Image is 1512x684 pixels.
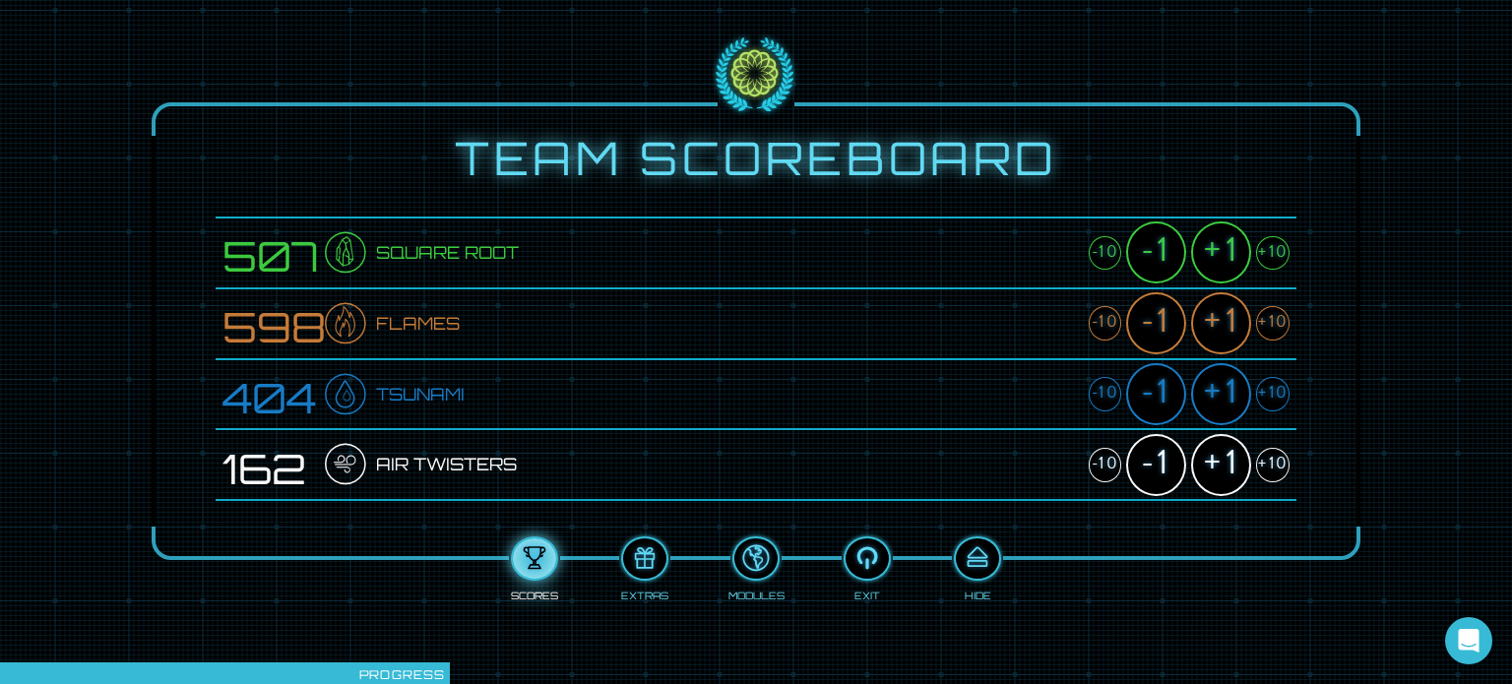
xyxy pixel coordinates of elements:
[1256,448,1290,482] div: +10
[1126,221,1186,283] div: -1
[1445,617,1492,664] div: Open Intercom Messenger
[1191,363,1251,425] div: +1
[222,447,325,482] div: 162
[965,586,991,602] div: Hide
[1089,306,1121,341] div: -10
[1089,448,1121,482] div: -10
[222,306,325,342] div: 598
[376,451,517,478] span: Air Twisters
[1089,236,1121,271] div: -10
[1191,292,1251,354] div: +1
[216,133,1296,183] h1: Team Scoreboard
[222,376,325,411] div: 404
[1089,377,1121,411] div: -10
[511,586,558,602] div: Scores
[376,310,460,338] span: Flames
[1256,306,1290,341] div: +10
[1191,221,1251,283] div: +1
[1126,363,1186,425] div: -1
[1126,434,1186,496] div: -1
[376,239,519,267] span: Square root
[712,33,800,116] img: logo_ppa-1c755af25916c3f9a746997ea8451e86.svg
[376,381,465,408] span: tsunami
[854,586,880,602] div: Exit
[728,586,785,602] div: Modules
[1191,434,1251,496] div: +1
[222,235,325,271] div: 507
[1126,292,1186,354] div: -1
[621,586,668,602] div: Extras
[1256,377,1290,411] div: +10
[1256,236,1290,271] div: +10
